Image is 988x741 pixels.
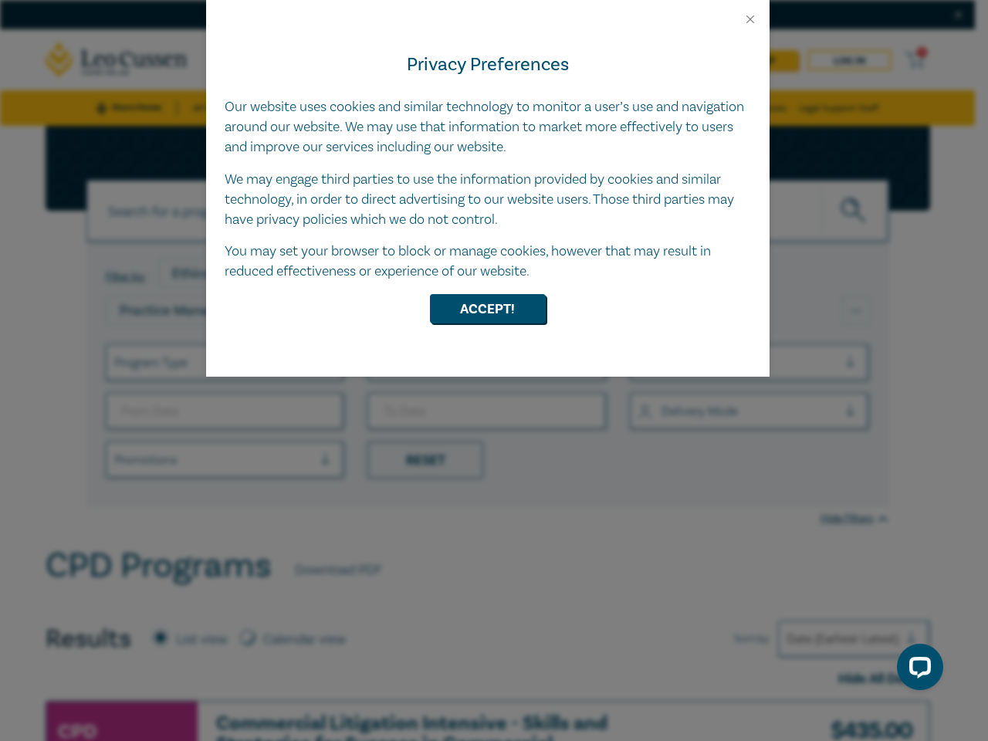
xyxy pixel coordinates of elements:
[885,638,949,702] iframe: LiveChat chat widget
[430,294,546,323] button: Accept!
[225,170,751,230] p: We may engage third parties to use the information provided by cookies and similar technology, in...
[225,51,751,79] h4: Privacy Preferences
[225,97,751,157] p: Our website uses cookies and similar technology to monitor a user’s use and navigation around our...
[225,242,751,282] p: You may set your browser to block or manage cookies, however that may result in reduced effective...
[743,12,757,26] button: Close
